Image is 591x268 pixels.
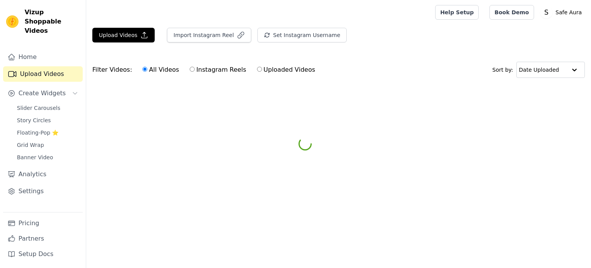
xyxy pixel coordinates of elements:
[189,65,246,75] label: Instagram Reels
[257,67,262,72] input: Uploaded Videos
[17,141,44,149] span: Grid Wrap
[167,28,251,42] button: Import Instagram Reel
[92,28,155,42] button: Upload Videos
[17,129,58,137] span: Floating-Pop ⭐
[435,5,479,20] a: Help Setup
[489,5,534,20] a: Book Demo
[12,127,83,138] a: Floating-Pop ⭐
[6,15,18,28] img: Vizup
[92,61,319,79] div: Filter Videos:
[3,246,83,262] a: Setup Docs
[142,65,179,75] label: All Videos
[190,67,195,72] input: Instagram Reels
[12,140,83,150] a: Grid Wrap
[544,8,548,16] text: S
[12,103,83,113] a: Slider Carousels
[3,66,83,82] a: Upload Videos
[3,231,83,246] a: Partners
[540,5,585,19] button: S Safe Aura
[17,104,60,112] span: Slider Carousels
[142,67,147,72] input: All Videos
[257,28,347,42] button: Set Instagram Username
[18,89,66,98] span: Create Widgets
[3,184,83,199] a: Settings
[25,8,80,35] span: Vizup Shoppable Videos
[3,86,83,101] button: Create Widgets
[17,116,51,124] span: Story Circles
[3,216,83,231] a: Pricing
[553,5,585,19] p: Safe Aura
[257,65,316,75] label: Uploaded Videos
[492,62,585,78] div: Sort by:
[17,153,53,161] span: Banner Video
[3,49,83,65] a: Home
[3,167,83,182] a: Analytics
[12,152,83,163] a: Banner Video
[12,115,83,126] a: Story Circles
